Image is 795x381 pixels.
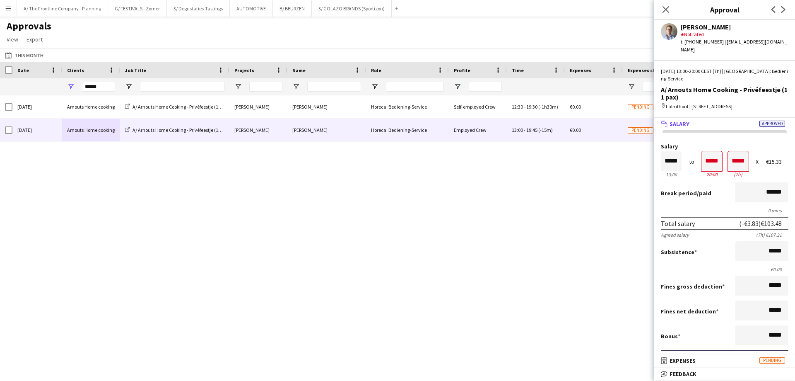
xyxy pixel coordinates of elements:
[739,219,782,228] div: (-€3.83) €103.48
[737,353,782,361] div: (-€3.83) €111.80
[125,127,231,133] a: A/ Arnouts Home Cooking - Privéfeestje (11 pax)
[249,82,282,92] input: Projects Filter Input
[681,31,788,38] div: Not rated
[62,95,120,118] div: Arnouts Home cooking
[469,82,502,92] input: Profile Filter Input
[661,189,697,197] span: Break period
[661,86,788,101] div: A/ Arnouts Home Cooking - Privéfeestje (11 pax)
[26,36,43,43] span: Export
[538,104,558,110] span: (-1h30m)
[689,159,694,165] div: to
[273,0,312,17] button: B/ BEURZEN
[67,67,84,73] span: Clients
[287,119,366,141] div: [PERSON_NAME]
[125,67,146,73] span: Job Title
[570,67,591,73] span: Expenses
[661,189,711,197] label: /paid
[17,0,108,17] button: A/ The Frontline Company - Planning
[570,104,581,110] span: €0.00
[132,104,231,110] span: A/ Arnouts Home Cooking - Privéfeestje (11 pax)
[12,119,62,141] div: [DATE]
[3,34,22,45] a: View
[366,119,449,141] div: Horeca: Bediening-Service
[454,127,487,133] span: Employed Crew
[132,127,231,133] span: A/ Arnouts Home Cooking - Privéfeestje (11 pax)
[681,38,788,53] div: t. [PHONE_NUMBER] | [EMAIL_ADDRESS][DOMAIN_NAME]
[512,127,523,133] span: 13:00
[670,120,689,128] span: Salary
[538,127,553,133] span: (-15m)
[759,357,785,364] span: Pending
[661,266,788,272] div: €0.00
[234,67,254,73] span: Projects
[701,171,722,177] div: 20:00
[125,83,132,90] button: Open Filter Menu
[292,83,300,90] button: Open Filter Menu
[661,332,680,340] label: Bonus
[661,143,788,150] label: Salary
[628,104,653,110] span: Pending
[287,95,366,118] div: [PERSON_NAME]
[654,4,795,15] h3: Approval
[234,83,242,90] button: Open Filter Menu
[766,159,788,165] div: €15.33
[67,83,75,90] button: Open Filter Menu
[661,207,788,214] div: 0 mins
[661,232,689,238] div: Agreed salary
[366,95,449,118] div: Horeca: Bediening-Service
[17,67,29,73] span: Date
[670,357,696,364] span: Expenses
[661,68,788,83] div: [DATE] 13:00-20:00 CEST (7h) | [GEOGRAPHIC_DATA]: Bediening-Service
[23,34,46,45] a: Export
[661,219,695,228] div: Total salary
[526,104,537,110] span: 19:30
[524,127,525,133] span: -
[229,119,287,141] div: [PERSON_NAME]
[512,104,523,110] span: 12:30
[628,127,653,133] span: Pending
[307,82,361,92] input: Name Filter Input
[7,36,18,43] span: View
[570,127,581,133] span: €0.00
[371,67,381,73] span: Role
[654,118,795,130] mat-expansion-panel-header: SalaryApproved
[140,82,224,92] input: Job Title Filter Input
[454,83,461,90] button: Open Filter Menu
[386,82,444,92] input: Role Filter Input
[661,353,703,361] div: Total amount
[371,83,378,90] button: Open Filter Menu
[3,50,45,60] button: This Month
[229,95,287,118] div: [PERSON_NAME]
[62,119,120,141] div: Arnouts Home cooking
[661,103,788,110] div: Lalmthout | [STREET_ADDRESS]
[661,283,725,290] label: Fines gross deduction
[524,104,525,110] span: -
[681,23,788,31] div: [PERSON_NAME]
[759,121,785,127] span: Approved
[654,368,795,380] mat-expansion-panel-header: Feedback
[167,0,230,17] button: S/ Degustaties-Tastings
[454,104,496,110] span: Self-employed Crew
[125,104,231,110] a: A/ Arnouts Home Cooking - Privéfeestje (11 pax)
[82,82,115,92] input: Clients Filter Input
[12,95,62,118] div: [DATE]
[661,308,718,315] label: Fines net deduction
[661,171,682,177] div: 13:00
[628,67,666,73] span: Expenses status
[230,0,273,17] button: AUTOMOTIVE
[512,67,524,73] span: Time
[628,83,635,90] button: Open Filter Menu
[454,67,470,73] span: Profile
[526,127,537,133] span: 19:45
[756,159,759,165] div: X
[654,354,795,367] mat-expansion-panel-header: ExpensesPending
[756,232,788,238] div: (7h) €107.31
[292,67,306,73] span: Name
[670,370,696,378] span: Feedback
[728,171,749,177] div: 7h
[661,248,697,256] label: Subsistence
[643,82,676,92] input: Expenses status Filter Input
[108,0,167,17] button: G/ FESTIVALS - Zomer
[312,0,392,17] button: S/ GOLAZO BRANDS (Sportizon)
